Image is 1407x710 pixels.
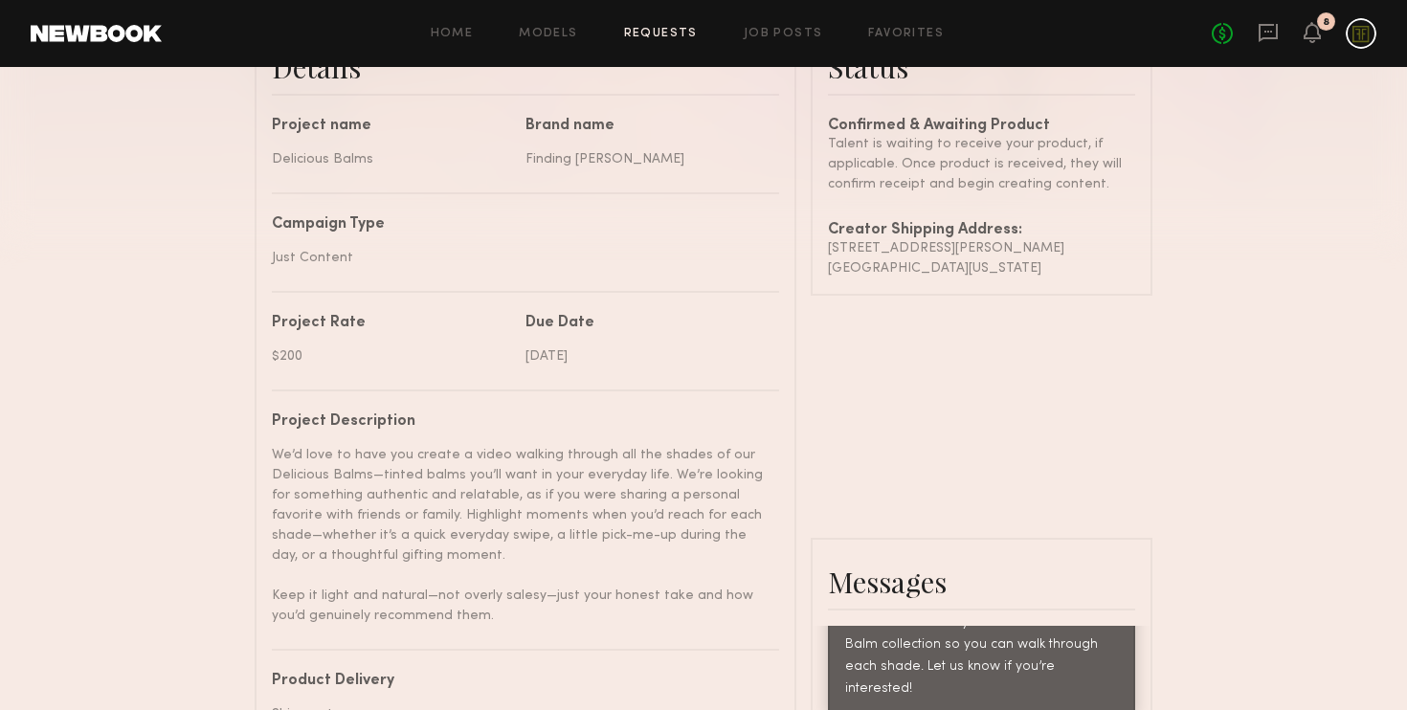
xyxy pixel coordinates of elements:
a: Requests [624,28,698,40]
div: Talent is waiting to receive your product, if applicable. Once product is received, they will con... [828,134,1135,194]
div: $200 [272,346,511,366]
div: 8 [1323,17,1329,28]
div: Delicious Balms [272,149,511,169]
div: Brand name [525,119,765,134]
div: Project Rate [272,316,511,331]
div: Details [272,48,779,86]
div: Hi [PERSON_NAME]! Reaching out to see if you’d like to collaborate with us again! We’d love to se... [845,568,1118,700]
div: Project Description [272,414,765,430]
div: Confirmed & Awaiting Product [828,119,1135,134]
a: Job Posts [744,28,823,40]
div: [STREET_ADDRESS][PERSON_NAME] [828,238,1135,258]
a: Favorites [868,28,944,40]
div: Due Date [525,316,765,331]
div: We’d love to have you create a video walking through all the shades of our Delicious Balms—tinted... [272,445,765,626]
div: [GEOGRAPHIC_DATA][US_STATE] [828,258,1135,278]
div: Messages [828,563,1135,601]
a: Home [431,28,474,40]
a: Models [519,28,577,40]
div: Just Content [272,248,765,268]
div: [DATE] [525,346,765,366]
div: Campaign Type [272,217,765,233]
div: Status [828,48,1135,86]
div: Creator Shipping Address: [828,223,1135,238]
div: Finding [PERSON_NAME] [525,149,765,169]
div: Project name [272,119,511,134]
div: Product Delivery [272,674,765,689]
